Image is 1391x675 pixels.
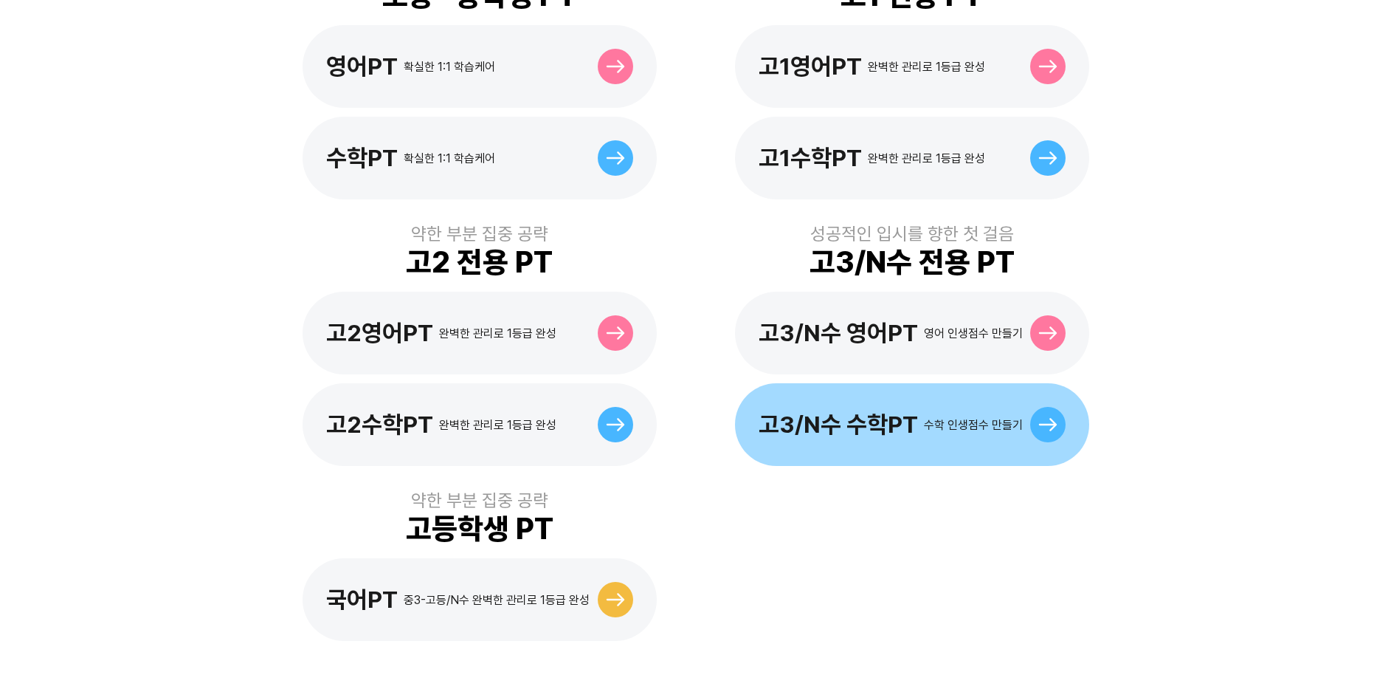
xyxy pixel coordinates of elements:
[411,223,548,244] div: 약한 부분 집중 공략
[810,244,1015,280] div: 고3/N수 전용 PT
[326,52,398,80] div: 영어PT
[326,144,398,172] div: 수학PT
[810,223,1014,244] div: 성공적인 입시를 향한 첫 걸음
[759,144,862,172] div: 고1수학PT
[411,490,548,511] div: 약한 부분 집중 공략
[759,319,918,347] div: 고3/N수 영어PT
[404,151,495,165] div: 확실한 1:1 학습케어
[868,151,985,165] div: 완벽한 관리로 1등급 완성
[404,593,590,607] div: 중3-고등/N수 완벽한 관리로 1등급 완성
[924,418,1023,432] div: 수학 인생점수 만들기
[868,60,985,74] div: 완벽한 관리로 1등급 완성
[406,244,553,280] div: 고2 전용 PT
[326,411,433,439] div: 고2수학PT
[439,418,556,432] div: 완벽한 관리로 1등급 완성
[326,586,398,614] div: 국어PT
[406,511,553,546] div: 고등학생 PT
[404,60,495,74] div: 확실한 1:1 학습케어
[439,326,556,340] div: 완벽한 관리로 1등급 완성
[924,326,1023,340] div: 영어 인생점수 만들기
[759,52,862,80] div: 고1영어PT
[759,411,918,439] div: 고3/N수 수학PT
[326,319,433,347] div: 고2영어PT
